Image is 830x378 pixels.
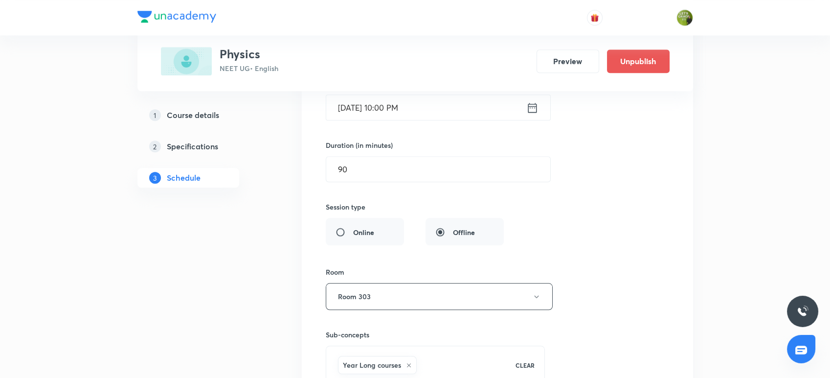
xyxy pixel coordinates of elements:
[220,47,278,61] h3: Physics
[167,141,218,152] h5: Specifications
[516,361,535,370] p: CLEAR
[676,9,693,26] img: Gaurav Uppal
[161,47,212,75] img: B6C3DF38-9F0B-4836-8350-7D470F9FF598_plus.png
[326,330,545,340] h6: Sub-concepts
[326,202,365,212] h6: Session type
[149,172,161,184] p: 3
[343,360,401,370] h6: Year Long courses
[149,109,161,121] p: 1
[607,49,670,73] button: Unpublish
[587,10,603,25] button: avatar
[137,11,216,25] a: Company Logo
[326,157,550,182] input: 90
[137,105,270,125] a: 1Course details
[326,267,344,277] h6: Room
[797,306,808,317] img: ttu
[326,283,553,310] button: Room 303
[149,141,161,152] p: 2
[326,140,393,150] h6: Duration (in minutes)
[137,137,270,156] a: 2Specifications
[590,13,599,22] img: avatar
[137,11,216,23] img: Company Logo
[167,172,201,184] h5: Schedule
[220,63,278,73] p: NEET UG • English
[167,109,219,121] h5: Course details
[537,49,599,73] button: Preview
